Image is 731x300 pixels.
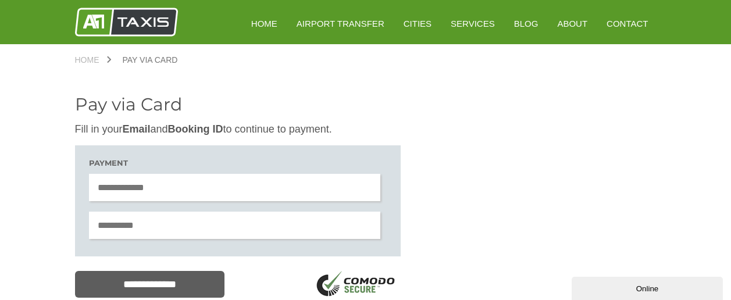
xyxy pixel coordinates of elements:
[598,9,656,38] a: Contact
[395,9,440,38] a: Cities
[168,123,223,135] strong: Booking ID
[443,9,503,38] a: Services
[549,9,596,38] a: About
[123,123,151,135] strong: Email
[288,9,393,38] a: Airport Transfer
[75,122,401,137] p: Fill in your and to continue to payment.
[572,274,725,300] iframe: chat widget
[89,159,387,167] h3: Payment
[312,271,401,299] img: SSL Logo
[75,56,111,64] a: Home
[243,9,286,38] a: HOME
[111,56,190,64] a: Pay via Card
[75,96,401,113] h2: Pay via Card
[75,8,178,37] img: A1 Taxis
[506,9,547,38] a: Blog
